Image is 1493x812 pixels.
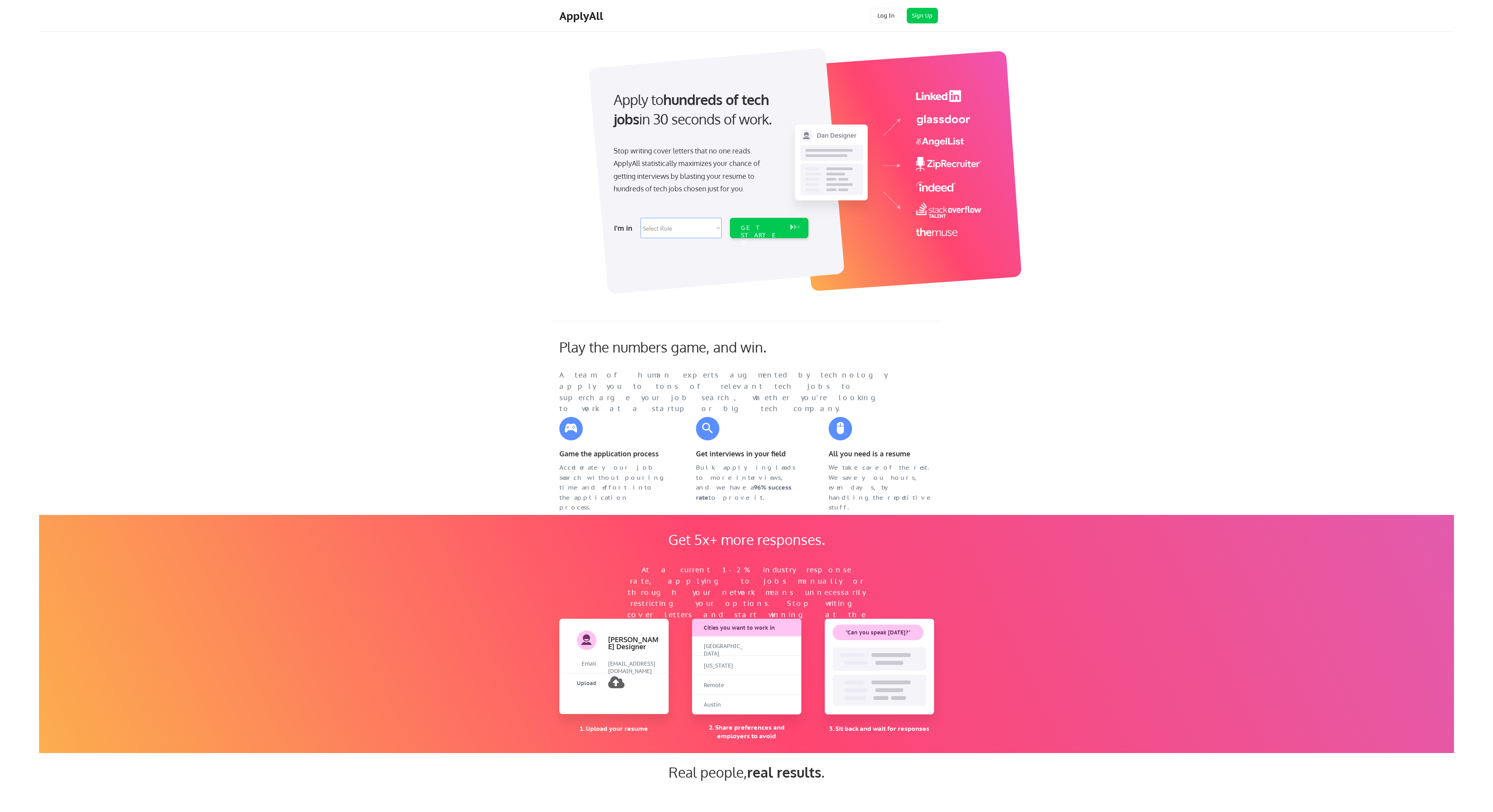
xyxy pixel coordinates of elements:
div: ApplyAll [559,9,605,23]
button: Sign Up [907,8,938,23]
div: Stop writing cover letters that no one reads. ApplyAll statistically maximizes your chance of get... [614,144,774,195]
div: We take care of the rest. We save you hours, even days, by handling the repetitive stuff. [829,463,934,513]
div: All you need is a resume [829,448,934,459]
div: Real people, . [559,764,934,780]
div: Upload [559,680,596,687]
div: I'm in [614,222,636,234]
div: 2. Share preferences and employers to avoid [692,723,801,741]
strong: hundreds of tech jobs [614,91,772,128]
div: Apply to in 30 seconds of work. [614,90,805,129]
div: 1. Upload your resume [559,724,669,733]
div: Get interviews in your field [696,448,801,459]
div: Remote [704,682,743,689]
div: A team of human experts augmented by technology apply you to tons of relevant tech jobs to superc... [559,370,903,415]
button: Log In [870,8,902,23]
div: Get 5x+ more responses. [661,531,833,548]
div: "Can you speak [DATE]?" [833,629,924,637]
div: [GEOGRAPHIC_DATA] [704,643,743,658]
div: Austin [704,701,743,709]
strong: real results [747,763,821,781]
div: [EMAIL_ADDRESS][DOMAIN_NAME] [608,660,661,675]
div: Email [559,660,596,668]
div: Bulk applying leads to more interviews, and we have a to prove it. [696,463,801,502]
strong: 96% success rate [696,483,793,501]
div: GET STARTED [741,224,783,247]
div: Cities you want to work in [704,624,791,632]
div: At a current 1-2% industry response rate, applying to jobs manually or through your network means... [626,564,868,632]
div: [US_STATE] [704,662,743,670]
div: Game the application process [559,448,665,459]
div: Play the numbers game, and win. [559,338,801,355]
div: [PERSON_NAME] Designer [608,636,659,650]
div: Accelerate your job search without pouring time and effort into the application process. [559,463,665,513]
div: 3. Sit back and wait for responses [825,724,934,733]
